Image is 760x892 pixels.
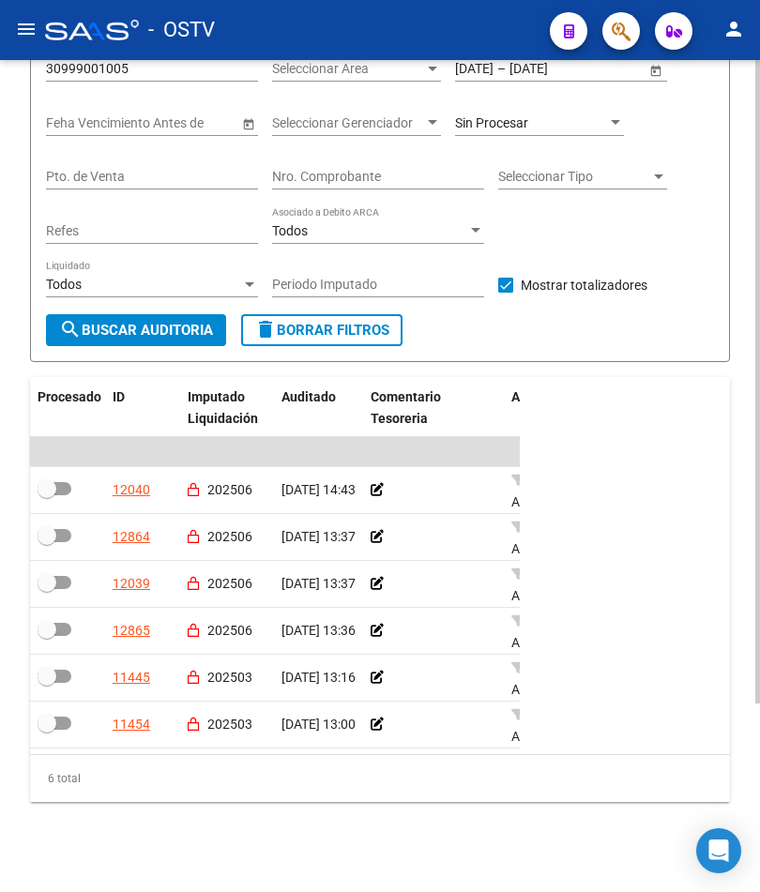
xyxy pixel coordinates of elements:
[272,61,424,77] span: Seleccionar Area
[207,717,252,732] span: 202503
[46,277,82,292] span: Todos
[59,318,82,340] mat-icon: search
[511,389,540,404] span: Area
[30,755,730,802] div: 6 total
[113,389,125,404] span: ID
[363,377,504,439] datatable-header-cell: Comentario Tesoreria
[509,61,601,77] input: Fecha fin
[180,377,274,439] datatable-header-cell: Imputado Liquidación
[105,377,180,439] datatable-header-cell: ID
[30,377,105,439] datatable-header-cell: Procesado
[646,60,665,80] button: Open calendar
[498,169,650,185] span: Seleccionar Tipo
[207,482,252,497] span: 202506
[207,529,252,544] span: 202506
[281,576,356,591] span: [DATE] 13:37
[254,322,389,339] span: Borrar Filtros
[207,623,252,638] span: 202506
[207,576,252,591] span: 202506
[238,113,258,133] button: Open calendar
[207,670,252,685] span: 202503
[521,274,647,296] span: Mostrar totalizadores
[722,18,745,40] mat-icon: person
[696,828,741,873] div: Open Intercom Messenger
[113,526,150,548] div: 12864
[272,115,424,131] span: Seleccionar Gerenciador
[281,623,356,638] span: [DATE] 13:36
[148,9,215,51] span: - OSTV
[455,115,528,130] span: Sin Procesar
[497,61,506,77] span: –
[274,377,363,439] datatable-header-cell: Auditado
[281,717,356,732] span: [DATE] 13:00
[455,61,494,77] input: Fecha inicio
[272,223,308,238] span: Todos
[504,377,645,439] datatable-header-cell: Area
[59,322,213,339] span: Buscar Auditoria
[254,318,277,340] mat-icon: delete
[38,389,101,404] span: Procesado
[188,389,258,426] span: Imputado Liquidación
[281,670,356,685] span: [DATE] 13:16
[281,529,356,544] span: [DATE] 13:37
[113,573,150,595] div: 12039
[46,314,226,346] button: Buscar Auditoria
[241,314,403,346] button: Borrar Filtros
[281,389,336,404] span: Auditado
[371,389,441,426] span: Comentario Tesoreria
[113,479,150,501] div: 12040
[113,620,150,642] div: 12865
[113,714,150,735] div: 11454
[113,667,150,688] div: 11445
[281,482,356,497] span: [DATE] 14:43
[15,18,38,40] mat-icon: menu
